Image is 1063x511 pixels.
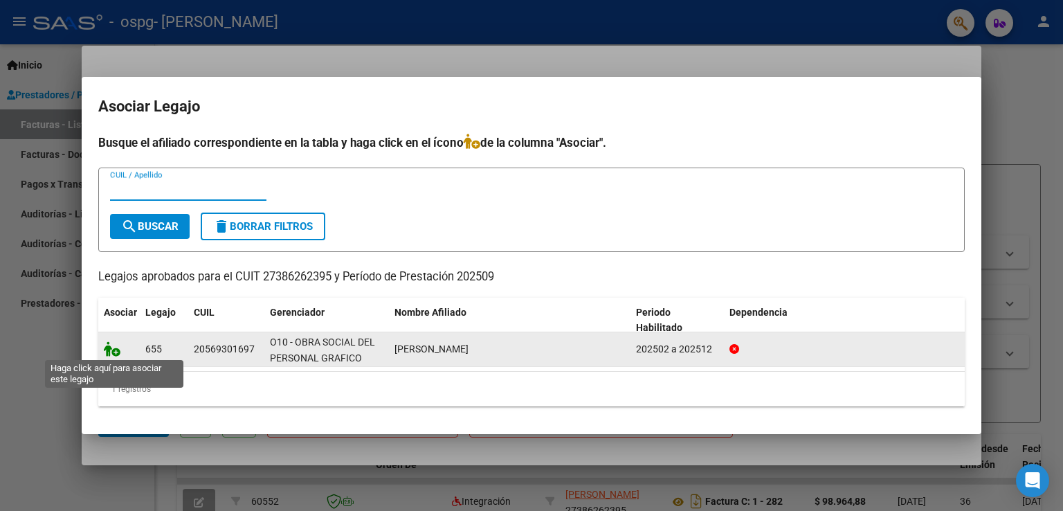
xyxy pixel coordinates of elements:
[389,298,630,343] datatable-header-cell: Nombre Afiliado
[270,337,375,364] span: O10 - OBRA SOCIAL DEL PERSONAL GRAFICO
[724,298,965,343] datatable-header-cell: Dependencia
[188,298,264,343] datatable-header-cell: CUIL
[121,220,179,233] span: Buscar
[145,307,176,318] span: Legajo
[194,307,215,318] span: CUIL
[145,343,162,355] span: 655
[394,343,469,355] span: LELIO JOAQUIN GAEL
[394,307,466,318] span: Nombre Afiliado
[213,220,313,233] span: Borrar Filtros
[636,341,718,357] div: 202502 a 202512
[110,214,190,239] button: Buscar
[98,298,140,343] datatable-header-cell: Asociar
[121,218,138,235] mat-icon: search
[636,307,682,334] span: Periodo Habilitado
[140,298,188,343] datatable-header-cell: Legajo
[104,307,137,318] span: Asociar
[213,218,230,235] mat-icon: delete
[98,134,965,152] h4: Busque el afiliado correspondiente en la tabla y haga click en el ícono de la columna "Asociar".
[729,307,788,318] span: Dependencia
[98,372,965,406] div: 1 registros
[98,269,965,286] p: Legajos aprobados para el CUIT 27386262395 y Período de Prestación 202509
[270,307,325,318] span: Gerenciador
[630,298,724,343] datatable-header-cell: Periodo Habilitado
[264,298,389,343] datatable-header-cell: Gerenciador
[98,93,965,120] h2: Asociar Legajo
[194,341,255,357] div: 20569301697
[1016,464,1049,497] div: Open Intercom Messenger
[201,213,325,240] button: Borrar Filtros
